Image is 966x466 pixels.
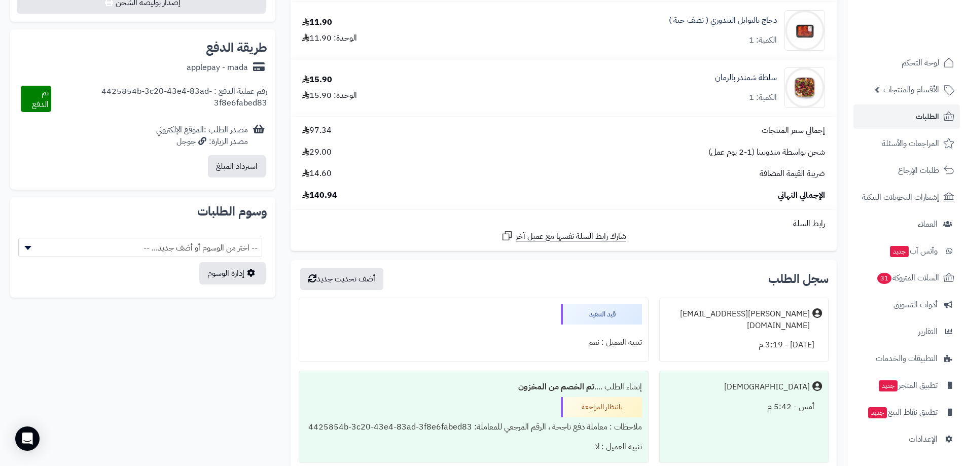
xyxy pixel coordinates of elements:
[15,426,40,451] div: Open Intercom Messenger
[902,56,939,70] span: لوحة التحكم
[877,273,891,284] span: 31
[853,373,960,398] a: تطبيق المتجرجديد
[19,238,262,258] span: -- اختر من الوسوم أو أضف جديد... --
[883,83,939,97] span: الأقسام والمنتجات
[206,42,267,54] h2: طريقة الدفع
[18,205,267,218] h2: وسوم الطلبات
[862,190,939,204] span: إشعارات التحويلات البنكية
[302,190,337,201] span: 140.94
[501,230,626,242] a: شارك رابط السلة نفسها مع عميل آخر
[785,67,825,108] img: 809_68665767415df_d3b845ec-90x90.jpg
[32,87,49,111] span: تم الدفع
[853,212,960,236] a: العملاء
[561,397,642,417] div: بانتظار المراجعة
[889,244,938,258] span: وآتس آب
[853,427,960,451] a: الإعدادات
[302,168,332,180] span: 14.60
[305,333,641,352] div: تنبيه العميل : نعم
[156,136,248,148] div: مصدر الزيارة: جوجل
[305,417,641,437] div: ملاحظات : معاملة دفع ناجحة ، الرقم المرجعي للمعاملة: 4425854b-3c20-43e4-83ad-3f8e6fabed83
[918,325,938,339] span: التقارير
[853,131,960,156] a: المراجعات والأسئلة
[302,147,332,158] span: 29.00
[305,377,641,397] div: إنشاء الطلب ....
[708,147,825,158] span: شحن بواسطة مندوبينا (1-2 يوم عمل)
[208,155,266,177] button: استرداد المبلغ
[890,246,909,257] span: جديد
[666,308,810,332] div: [PERSON_NAME][EMAIL_ADDRESS][DOMAIN_NAME]
[853,104,960,129] a: الطلبات
[853,319,960,344] a: التقارير
[760,168,825,180] span: ضريبة القيمة المضافة
[897,25,956,47] img: logo-2.png
[51,86,267,112] div: رقم عملية الدفع : 4425854b-3c20-43e4-83ad-3f8e6fabed83
[18,238,262,257] span: -- اختر من الوسوم أو أضف جديد... --
[768,273,829,285] h3: سجل الطلب
[876,351,938,366] span: التطبيقات والخدمات
[867,405,938,419] span: تطبيق نقاط البيع
[666,335,822,355] div: [DATE] - 3:19 م
[561,304,642,325] div: قيد التنفيذ
[909,432,938,446] span: الإعدادات
[156,124,248,148] div: مصدر الطلب :الموقع الإلكتروني
[853,266,960,290] a: السلات المتروكة31
[749,34,777,46] div: الكمية: 1
[724,381,810,393] div: [DEMOGRAPHIC_DATA]
[876,271,939,285] span: السلات المتروكة
[302,32,357,44] div: الوحدة: 11.90
[868,407,887,418] span: جديد
[305,437,641,457] div: تنبيه العميل : لا
[918,217,938,231] span: العملاء
[898,163,939,177] span: طلبات الإرجاع
[893,298,938,312] span: أدوات التسويق
[666,397,822,417] div: أمس - 5:42 م
[916,110,939,124] span: الطلبات
[879,380,898,391] span: جديد
[715,72,777,84] a: سلطة شمندر بالرمان
[785,10,825,51] img: 734_6866574cd3b9a_f7d13726-90x90.png
[199,262,266,284] a: إدارة الوسوم
[853,346,960,371] a: التطبيقات والخدمات
[302,17,332,28] div: 11.90
[302,90,357,101] div: الوحدة: 15.90
[669,15,777,26] a: دجاج بالتوابل التندوري ( نصف حبة )
[302,74,332,86] div: 15.90
[853,239,960,263] a: وآتس آبجديد
[778,190,825,201] span: الإجمالي النهائي
[749,92,777,103] div: الكمية: 1
[878,378,938,392] span: تطبيق المتجر
[853,293,960,317] a: أدوات التسويق
[853,51,960,75] a: لوحة التحكم
[853,185,960,209] a: إشعارات التحويلات البنكية
[300,268,383,290] button: أضف تحديث جديد
[187,62,248,74] div: applepay - mada
[302,125,332,136] span: 97.34
[882,136,939,151] span: المراجعات والأسئلة
[295,218,833,230] div: رابط السلة
[853,158,960,183] a: طلبات الإرجاع
[518,381,594,393] b: تم الخصم من المخزون
[762,125,825,136] span: إجمالي سعر المنتجات
[516,231,626,242] span: شارك رابط السلة نفسها مع عميل آخر
[853,400,960,424] a: تطبيق نقاط البيعجديد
